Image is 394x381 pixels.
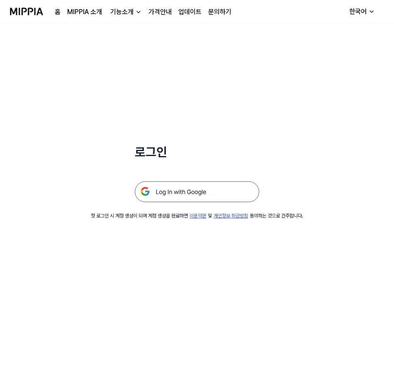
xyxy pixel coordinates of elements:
a: 개인정보 취급방침 [214,213,248,219]
a: 업데이트 [178,7,202,17]
h1: 로그인 [135,143,259,161]
div: 기능소개 [109,7,135,17]
img: down [135,9,142,15]
a: MIPPIA 소개 [67,7,102,17]
div: 한국어 [348,7,368,17]
button: 기능소개 [109,7,142,17]
div: 첫 로그인 시 계정 생성이 되며 계정 생성을 완료하면 및 동의하는 것으로 간주합니다. [91,212,303,220]
a: 문의하기 [208,7,231,17]
button: 한국어 [343,3,380,20]
a: 홈 [55,7,61,17]
a: 가격안내 [148,7,172,17]
a: 이용약관 [190,213,206,219]
img: 구글 로그인 버튼 [135,181,259,202]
